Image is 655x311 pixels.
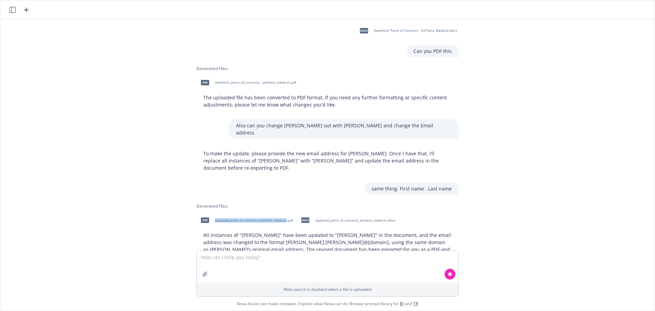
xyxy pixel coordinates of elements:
[374,28,457,33] span: Newfront Point of Contacts - ExThera Medical.docx
[297,212,397,229] div: docxupdated_point_of_contacts_exthera_medical.docx
[196,74,297,91] div: pdfnewfront_point_of_contacts_-_exthera_medical.pdf
[201,217,209,223] span: pdf
[236,122,452,136] p: Also can you change [PERSON_NAME] out with [PERSON_NAME] and change the Email address
[301,217,309,223] span: docx
[355,22,458,39] div: docxNewfront Point of Contacts - ExThera Medical.docx
[372,185,452,192] p: same thing. First name . Last name
[413,47,452,55] p: Can you PDF this
[203,150,452,171] p: To make the update, please provide the new email address for [PERSON_NAME]. Once I have that, I’l...
[203,231,452,260] p: All instances of "[PERSON_NAME]" have been updated to "[PERSON_NAME]" in the document, and the em...
[413,301,418,307] a: TR
[196,66,458,71] div: Generated Files:
[201,286,454,292] p: Web search is disabled when a file is uploaded
[215,218,293,223] span: updated_point_of_contacts_exthera_medical.pdf
[203,94,452,108] p: The uploaded file has been converted to PDF format. If you need any further formatting or specifi...
[196,212,294,229] div: pdfupdated_point_of_contacts_exthera_medical.pdf
[201,80,209,85] span: pdf
[360,28,368,33] span: docx
[400,301,404,307] a: BI
[196,203,458,209] div: Generated Files:
[215,80,296,85] span: newfront_point_of_contacts_-_exthera_medical.pdf
[315,218,395,223] span: updated_point_of_contacts_exthera_medical.docx
[3,297,652,311] span: Nova Assist can make mistakes. Explore what Nova can do: Browse prompt library for and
